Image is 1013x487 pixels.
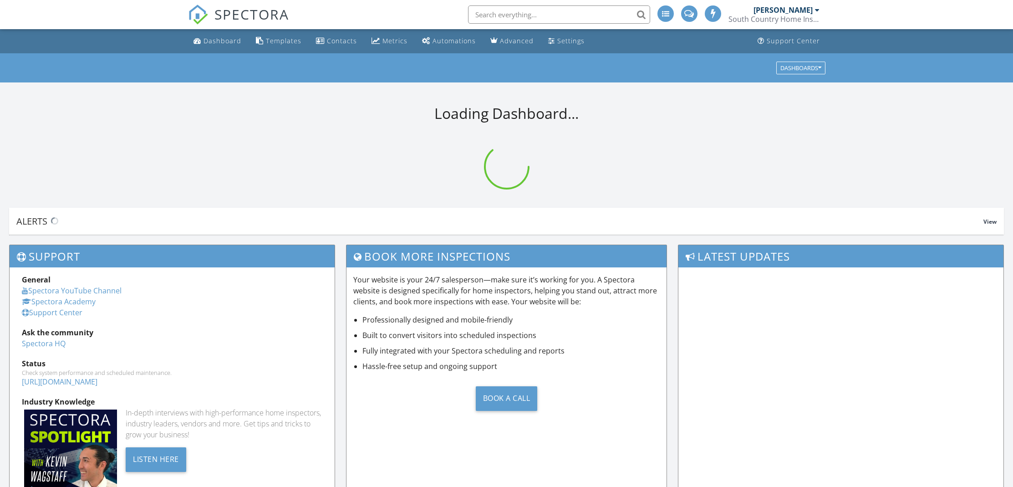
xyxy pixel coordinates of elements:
[190,33,245,50] a: Dashboard
[252,33,305,50] a: Templates
[22,286,122,296] a: Spectora YouTube Channel
[545,33,588,50] a: Settings
[22,327,322,338] div: Ask the community
[126,407,322,440] div: In-depth interviews with high-performance home inspectors, industry leaders, vendors and more. Ge...
[126,447,186,472] div: Listen Here
[983,218,997,226] span: View
[557,36,585,45] div: Settings
[22,358,322,369] div: Status
[327,36,357,45] div: Contacts
[368,33,411,50] a: Metrics
[362,361,659,372] li: Hassle-free setup and ongoing support
[16,215,983,227] div: Alerts
[188,12,289,31] a: SPECTORA
[22,377,97,387] a: [URL][DOMAIN_NAME]
[418,33,479,50] a: Automations (Advanced)
[433,36,476,45] div: Automations
[266,36,301,45] div: Templates
[22,338,66,349] a: Spectora HQ
[312,33,361,50] a: Contacts
[188,5,208,25] img: The Best Home Inspection Software - Spectora
[204,36,241,45] div: Dashboard
[754,33,824,50] a: Support Center
[753,5,813,15] div: [PERSON_NAME]
[22,396,322,407] div: Industry Knowledge
[353,379,659,418] a: Book a Call
[382,36,407,45] div: Metrics
[500,36,534,45] div: Advanced
[678,245,1003,267] h3: Latest Updates
[728,15,820,24] div: South Country Home Inspections, Inc.
[22,369,322,376] div: Check system performance and scheduled maintenance.
[476,386,538,411] div: Book a Call
[468,5,650,24] input: Search everything...
[776,62,825,74] button: Dashboards
[126,454,186,464] a: Listen Here
[10,245,335,267] h3: Support
[22,275,51,285] strong: General
[362,314,659,325] li: Professionally designed and mobile-friendly
[22,308,82,318] a: Support Center
[767,36,820,45] div: Support Center
[487,33,537,50] a: Advanced
[214,5,289,24] span: SPECTORA
[353,274,659,307] p: Your website is your 24/7 salesperson—make sure it’s working for you. A Spectora website is desig...
[780,65,821,71] div: Dashboards
[346,245,666,267] h3: Book More Inspections
[22,297,96,307] a: Spectora Academy
[362,345,659,356] li: Fully integrated with your Spectora scheduling and reports
[362,330,659,341] li: Built to convert visitors into scheduled inspections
